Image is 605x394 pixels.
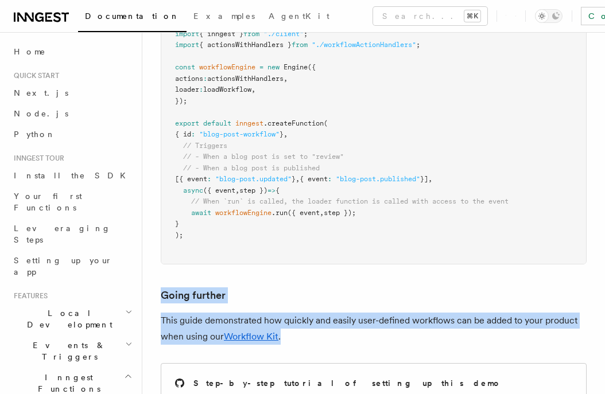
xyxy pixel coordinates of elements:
[328,175,332,183] span: :
[300,175,328,183] span: { event
[239,186,267,194] span: step })
[416,41,420,49] span: ;
[269,11,329,21] span: AgentKit
[308,63,316,71] span: ({
[175,220,179,228] span: }
[9,250,135,282] a: Setting up your app
[464,10,480,22] kbd: ⌘K
[373,7,487,25] button: Search...⌘K
[199,41,292,49] span: { actionsWithHandlers }
[207,75,284,83] span: actionsWithHandlers
[14,130,56,139] span: Python
[296,175,300,183] span: ,
[267,186,276,194] span: =>
[9,291,48,301] span: Features
[9,71,59,80] span: Quick start
[267,63,280,71] span: new
[312,41,416,49] span: "./workflowActionHandlers"
[284,63,308,71] span: Engine
[175,119,199,127] span: export
[284,130,288,138] span: ,
[320,209,324,217] span: ,
[175,41,199,49] span: import
[175,30,199,38] span: import
[203,186,235,194] span: ({ event
[203,85,251,93] span: loadWorkflow
[175,175,207,183] span: [{ event
[243,30,259,38] span: from
[263,30,304,38] span: "./client"
[276,186,280,194] span: {
[324,209,356,217] span: step });
[9,218,135,250] a: Leveraging Steps
[175,231,183,239] span: );
[193,11,255,21] span: Examples
[85,11,180,21] span: Documentation
[191,130,195,138] span: :
[9,41,135,62] a: Home
[14,88,68,97] span: Next.js
[183,153,344,161] span: // - When a blog post is set to "review"
[304,30,308,38] span: ;
[262,3,336,31] a: AgentKit
[336,175,420,183] span: "blog-post.published"
[199,85,203,93] span: :
[203,75,207,83] span: :
[175,97,187,105] span: });
[175,85,199,93] span: loader
[183,164,320,172] span: // - When a blog post is published
[14,171,133,180] span: Install the SDK
[263,119,324,127] span: .createFunction
[215,209,272,217] span: workflowEngine
[9,154,64,163] span: Inngest tour
[292,41,308,49] span: from
[161,313,587,345] p: This guide demonstrated how quickly and easily user-defined workflows can be added to your produc...
[235,186,239,194] span: ,
[9,124,135,145] a: Python
[284,75,288,83] span: ,
[235,119,263,127] span: inngest
[183,186,203,194] span: async
[191,197,509,205] span: // When `run` is called, the loader function is called with access to the event
[207,175,211,183] span: :
[9,303,135,335] button: Local Development
[14,256,113,276] span: Setting up your app
[420,175,428,183] span: }]
[272,209,288,217] span: .run
[191,209,211,217] span: await
[203,119,231,127] span: default
[199,130,280,138] span: "blog-post-workflow"
[9,83,135,103] a: Next.js
[9,103,135,124] a: Node.js
[14,192,82,212] span: Your first Functions
[280,130,284,138] span: }
[183,142,227,150] span: // Triggers
[288,209,320,217] span: ({ event
[14,109,68,118] span: Node.js
[9,335,135,367] button: Events & Triggers
[9,340,125,362] span: Events & Triggers
[14,46,46,57] span: Home
[9,307,125,330] span: Local Development
[175,130,191,138] span: { id
[199,63,255,71] span: workflowEngine
[292,175,296,183] span: }
[535,9,563,23] button: Toggle dark mode
[199,30,243,38] span: { inngest }
[9,186,135,218] a: Your first Functions
[14,224,111,244] span: Leveraging Steps
[324,119,328,127] span: (
[187,3,262,31] a: Examples
[78,3,187,32] a: Documentation
[193,377,502,389] h2: Step-by-step tutorial of setting up this demo
[428,175,432,183] span: ,
[161,287,226,303] a: Going further
[251,85,255,93] span: ,
[224,331,278,342] a: Workflow Kit
[175,75,203,83] span: actions
[215,175,292,183] span: "blog-post.updated"
[175,63,195,71] span: const
[9,165,135,186] a: Install the SDK
[259,63,263,71] span: =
